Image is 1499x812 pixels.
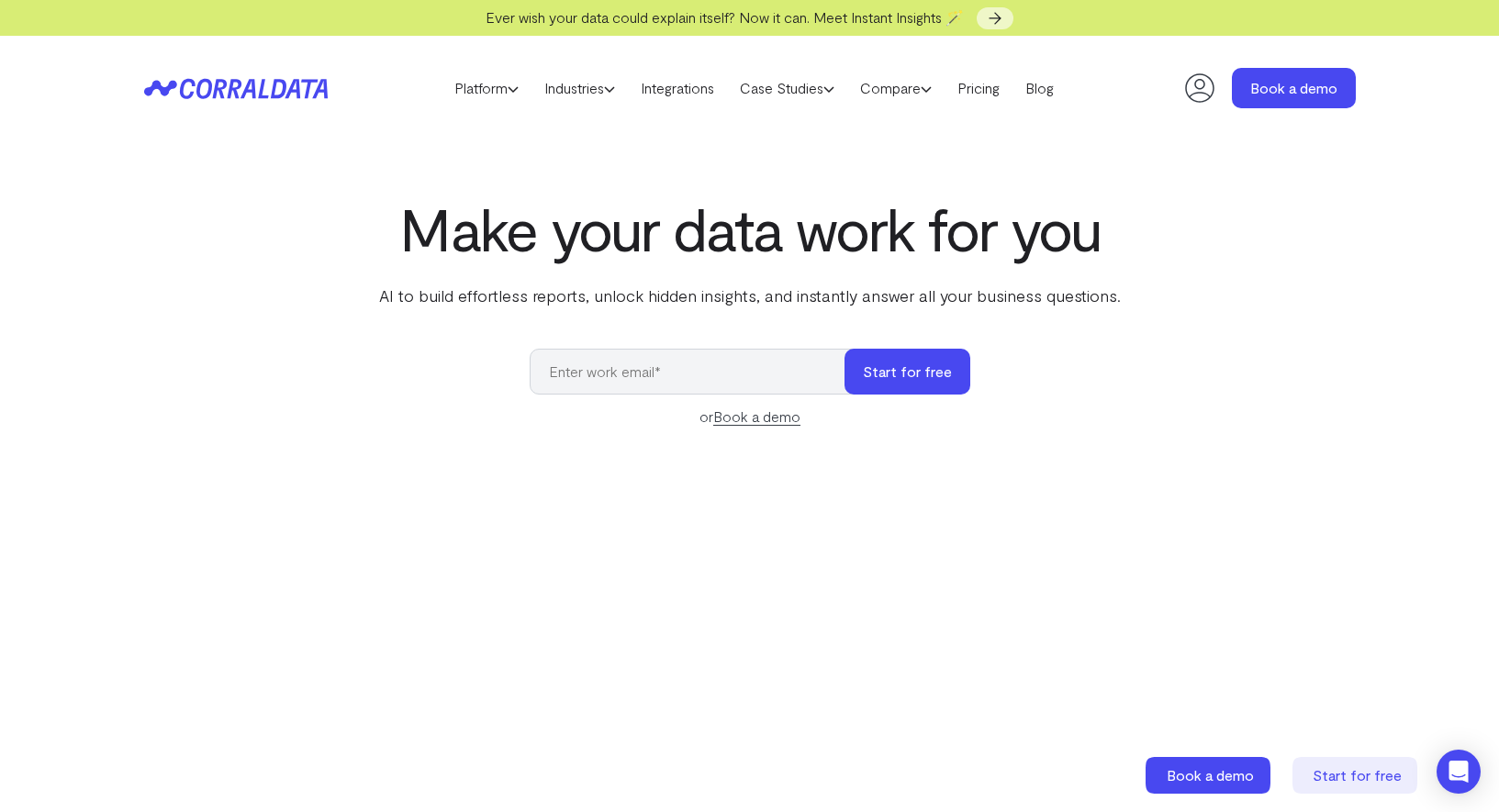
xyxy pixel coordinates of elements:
a: Pricing [945,74,1012,102]
a: Blog [1012,74,1067,102]
a: Book a demo [1232,68,1356,108]
button: Start for free [845,349,970,395]
span: Ever wish your data could explain itself? Now it can. Meet Instant Insights 🪄 [486,8,964,26]
input: Enter work email* [530,349,863,395]
a: Book a demo [713,407,800,426]
a: Industries [531,74,628,102]
a: Book a demo [1146,757,1274,794]
h1: Make your data work for you [375,195,1124,261]
a: Start for free [1292,757,1421,794]
a: Compare [847,74,945,102]
a: Platform [442,74,531,102]
p: AI to build effortless reports, unlock hidden insights, and instantly answer all your business qu... [375,284,1124,307]
span: Book a demo [1167,766,1254,784]
div: Open Intercom Messenger [1437,750,1481,794]
div: or [530,406,970,428]
a: Integrations [628,74,727,102]
a: Case Studies [727,74,847,102]
span: Start for free [1313,766,1402,784]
